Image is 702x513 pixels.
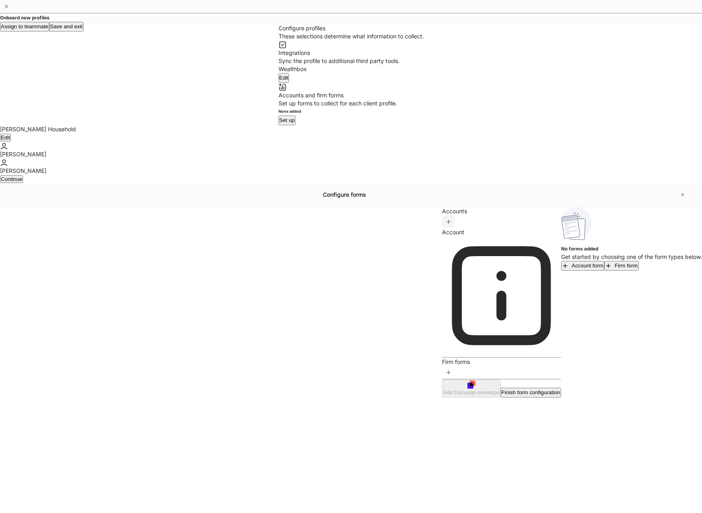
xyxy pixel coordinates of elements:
[50,23,83,31] div: Save and exit
[442,358,561,366] div: Firm forms
[279,107,424,116] h6: None added
[279,57,424,65] div: Sync the profile to additional third party tools.
[501,388,561,397] button: Finish form configuration
[501,389,560,397] div: Finish form configuration
[323,191,366,199] h5: Configure forms
[442,207,561,215] div: Accounts
[279,116,295,124] div: Set up
[442,228,561,357] a: Account
[279,24,424,32] div: Configure profiles
[279,99,424,107] div: Set up forms to collect for each client profile.
[279,65,424,73] div: Wealthbox
[442,228,561,236] p: Account
[279,91,424,99] div: Accounts and firm forms
[279,49,424,57] div: Integrations
[615,262,638,270] div: Firm form
[442,380,501,397] button: Add Docusign envelope
[1,135,10,141] div: Edit
[1,23,48,31] div: Assign to teammate
[561,253,702,261] p: Get started by choosing one of the form types below.
[561,245,702,253] h5: No forms added
[604,261,639,271] button: Firm form
[1,176,22,182] div: Continue
[561,261,604,271] button: Account form
[443,389,500,397] div: Add Docusign envelope
[279,32,424,40] div: These selections determine what information to collect.
[279,74,289,82] div: Edit
[572,262,604,270] div: Account form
